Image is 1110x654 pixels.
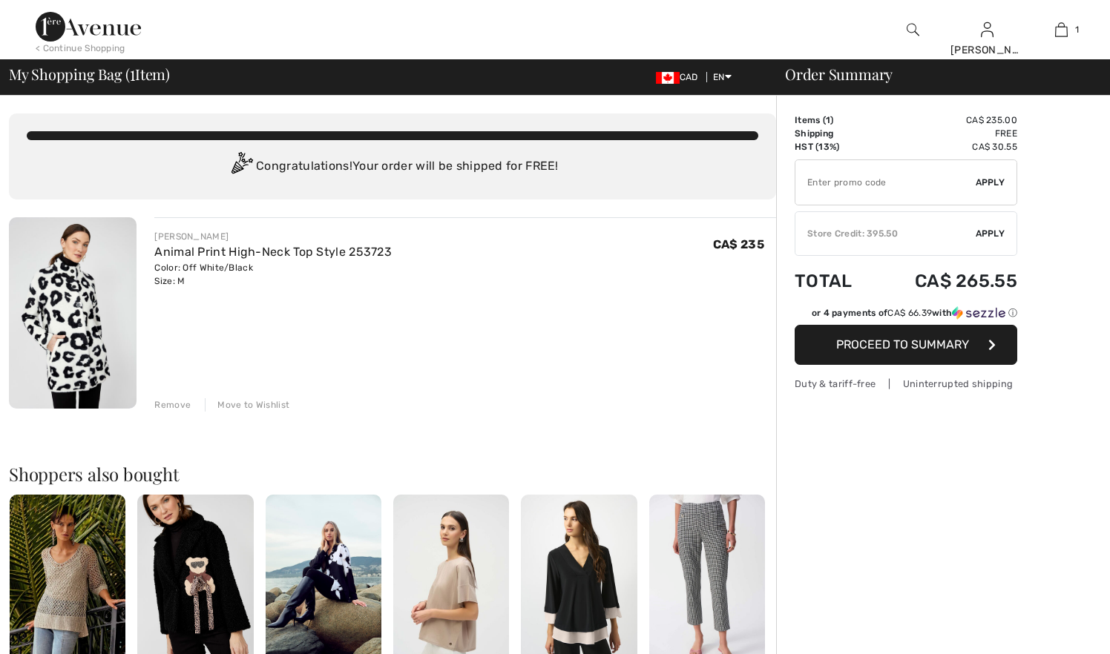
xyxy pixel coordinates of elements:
[9,67,170,82] span: My Shopping Bag ( Item)
[875,140,1017,153] td: CA$ 30.55
[952,306,1005,320] img: Sezzle
[154,398,191,412] div: Remove
[656,72,704,82] span: CAD
[795,377,1017,391] div: Duty & tariff-free | Uninterrupted shipping
[976,176,1005,189] span: Apply
[907,21,919,39] img: search the website
[976,227,1005,240] span: Apply
[795,127,875,140] td: Shipping
[9,217,137,409] img: Animal Print High-Neck Top Style 253723
[1055,21,1068,39] img: My Bag
[826,115,830,125] span: 1
[205,398,289,412] div: Move to Wishlist
[713,237,764,251] span: CA$ 235
[812,306,1017,320] div: or 4 payments of with
[795,256,875,306] td: Total
[154,261,392,288] div: Color: Off White/Black Size: M
[1025,21,1097,39] a: 1
[656,72,680,84] img: Canadian Dollar
[36,12,141,42] img: 1ère Avenue
[795,227,976,240] div: Store Credit: 395.50
[875,256,1017,306] td: CA$ 265.55
[950,42,1023,58] div: [PERSON_NAME]
[795,160,976,205] input: Promo code
[27,152,758,182] div: Congratulations! Your order will be shipped for FREE!
[154,230,392,243] div: [PERSON_NAME]
[767,67,1101,82] div: Order Summary
[154,245,392,259] a: Animal Print High-Neck Top Style 253723
[875,127,1017,140] td: Free
[795,113,875,127] td: Items ( )
[226,152,256,182] img: Congratulation2.svg
[36,42,125,55] div: < Continue Shopping
[981,21,994,39] img: My Info
[795,140,875,153] td: HST (13%)
[713,72,732,82] span: EN
[875,113,1017,127] td: CA$ 235.00
[9,465,776,483] h2: Shoppers also bought
[836,337,969,351] span: Proceed to Summary
[795,306,1017,325] div: or 4 payments ofCA$ 66.39withSezzle Click to learn more about Sezzle
[130,63,135,82] span: 1
[981,22,994,36] a: Sign In
[795,325,1017,365] button: Proceed to Summary
[1075,23,1079,36] span: 1
[887,308,932,318] span: CA$ 66.39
